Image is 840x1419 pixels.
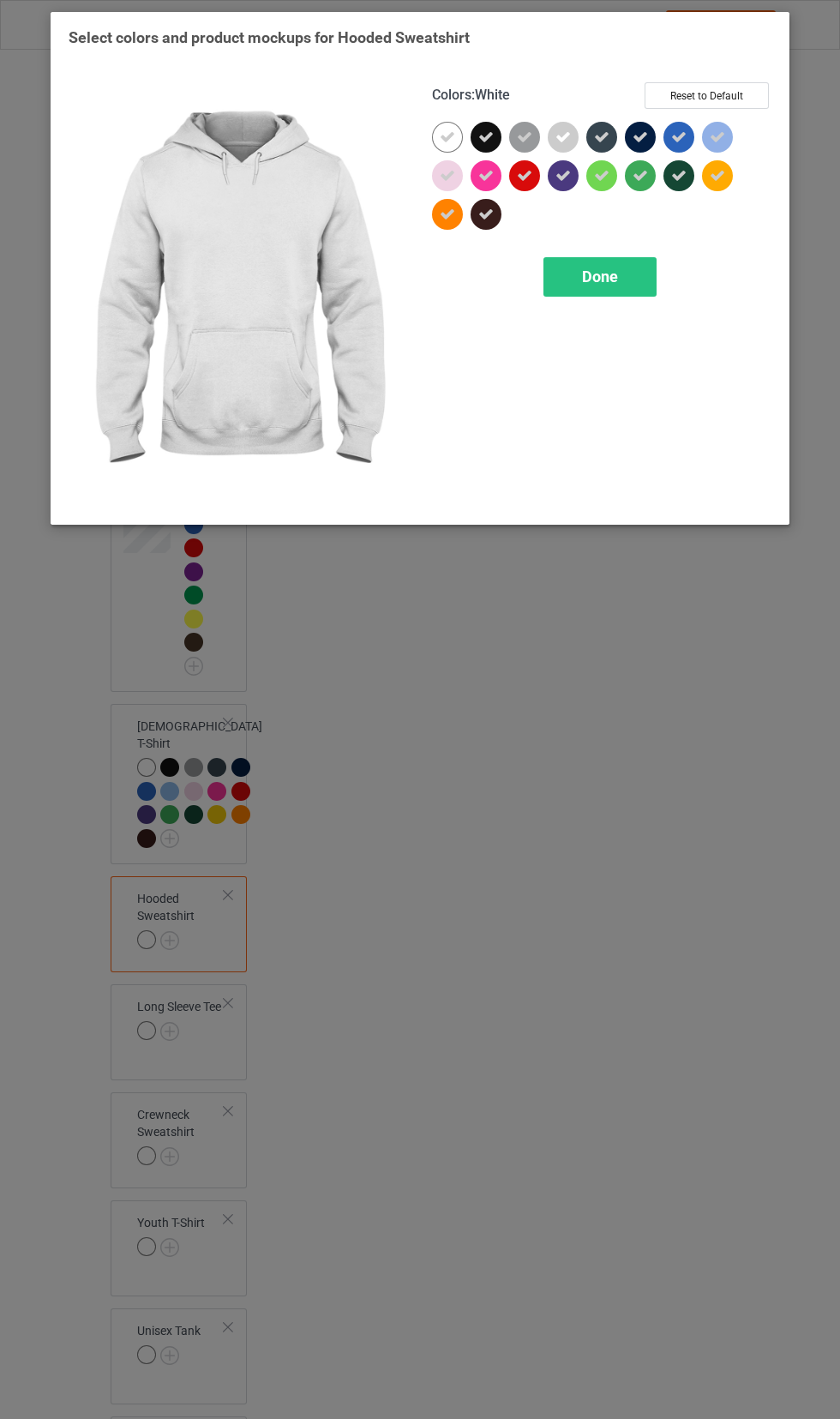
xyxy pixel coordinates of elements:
span: White [475,87,510,103]
img: regular.jpg [69,82,408,507]
span: Colors [432,87,471,103]
button: Reset to Default [645,82,769,109]
span: Done [582,268,618,286]
h4: : [432,87,510,105]
span: Select colors and product mockups for Hooded Sweatshirt [69,28,470,46]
